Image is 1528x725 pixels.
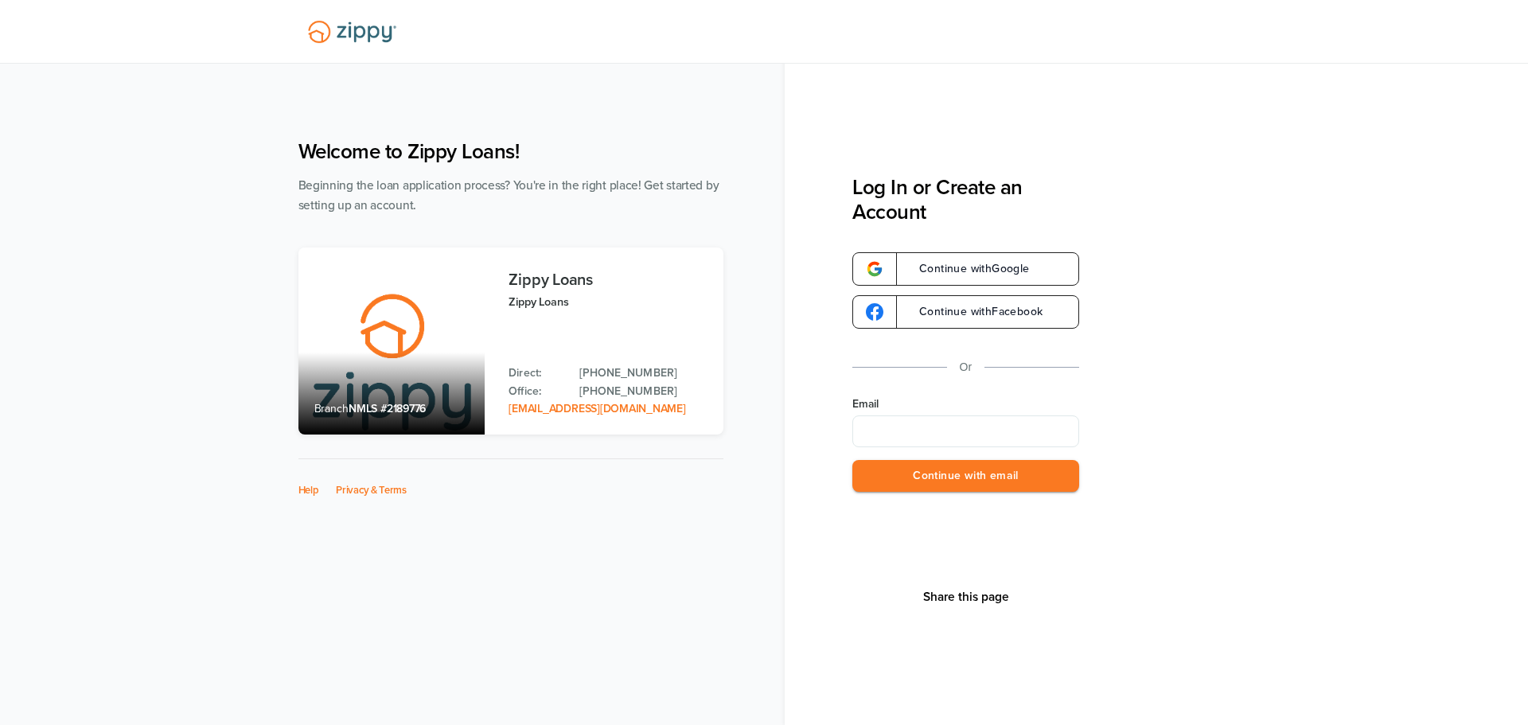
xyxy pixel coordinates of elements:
p: Or [960,357,973,377]
img: google-logo [866,303,883,321]
img: google-logo [866,260,883,278]
button: Share This Page [918,589,1014,605]
span: Continue with Facebook [903,306,1043,318]
p: Direct: [509,364,563,382]
button: Continue with email [852,460,1079,493]
a: Office Phone: 512-975-2947 [579,383,707,400]
a: Direct Phone: 512-975-2947 [579,364,707,382]
a: google-logoContinue withGoogle [852,252,1079,286]
a: Help [298,484,319,497]
input: Email Address [852,415,1079,447]
label: Email [852,396,1079,412]
a: google-logoContinue withFacebook [852,295,1079,329]
p: Zippy Loans [509,293,707,311]
h3: Log In or Create an Account [852,175,1079,224]
a: Privacy & Terms [336,484,407,497]
h1: Welcome to Zippy Loans! [298,139,723,164]
img: Lender Logo [298,14,406,50]
span: Beginning the loan application process? You're in the right place! Get started by setting up an a... [298,178,719,212]
span: NMLS #2189776 [349,402,426,415]
h3: Zippy Loans [509,271,707,289]
span: Continue with Google [903,263,1030,275]
a: Email Address: zippyguide@zippymh.com [509,402,685,415]
p: Office: [509,383,563,400]
span: Branch [314,402,349,415]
